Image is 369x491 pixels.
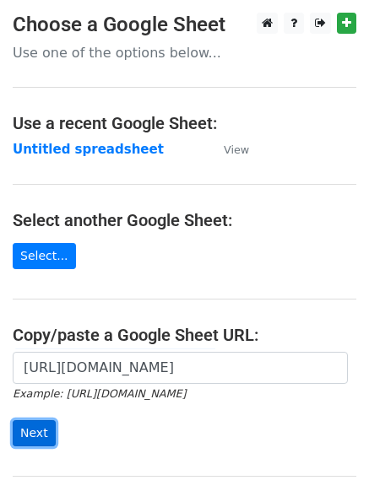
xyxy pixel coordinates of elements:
p: Use one of the options below... [13,44,356,62]
input: Paste your Google Sheet URL here [13,352,348,384]
h4: Use a recent Google Sheet: [13,113,356,133]
iframe: Chat Widget [285,410,369,491]
h3: Choose a Google Sheet [13,13,356,37]
a: View [207,142,249,157]
h4: Select another Google Sheet: [13,210,356,230]
small: View [224,143,249,156]
small: Example: [URL][DOMAIN_NAME] [13,387,186,400]
a: Untitled spreadsheet [13,142,164,157]
input: Next [13,420,56,446]
a: Select... [13,243,76,269]
h4: Copy/paste a Google Sheet URL: [13,325,356,345]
